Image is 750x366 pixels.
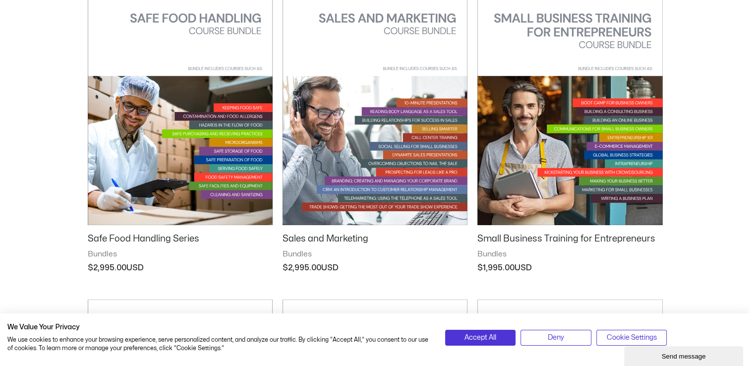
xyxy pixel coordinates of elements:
[88,249,273,259] span: Bundles
[88,233,273,249] a: Safe Food Handling Series
[88,233,273,244] h2: Safe Food Handling Series
[88,264,93,272] span: $
[7,323,430,332] h2: We Value Your Privacy
[624,344,745,366] iframe: chat widget
[283,249,467,259] span: Bundles
[464,332,496,343] span: Accept All
[283,233,467,244] h2: Sales and Marketing
[7,336,430,353] p: We use cookies to enhance your browsing experience, serve personalized content, and analyze our t...
[596,330,667,346] button: Adjust cookie preferences
[477,264,483,272] span: $
[445,330,516,346] button: Accept all cookies
[607,332,657,343] span: Cookie Settings
[477,264,515,272] bdi: 1,995.00
[520,330,591,346] button: Deny all cookies
[283,264,321,272] bdi: 2,995.00
[548,332,564,343] span: Deny
[477,233,662,244] h2: Small Business Training for Entrepreneurs
[88,264,126,272] bdi: 2,995.00
[283,264,288,272] span: $
[283,233,467,249] a: Sales and Marketing
[477,233,662,249] a: Small Business Training for Entrepreneurs
[477,249,662,259] span: Bundles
